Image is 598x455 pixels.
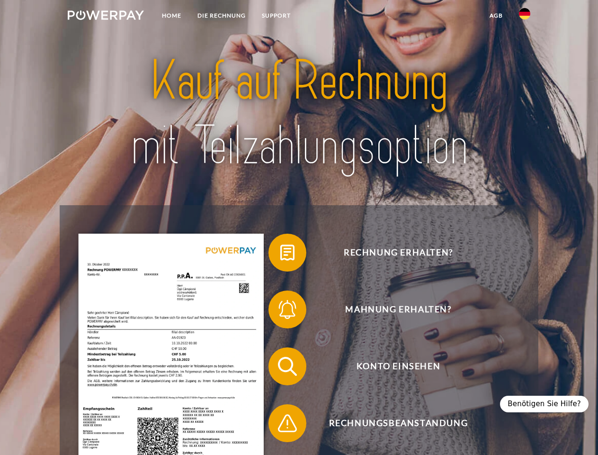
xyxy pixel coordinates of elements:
a: SUPPORT [254,7,299,24]
button: Rechnung erhalten? [268,234,515,272]
img: qb_bell.svg [276,298,299,321]
img: qb_warning.svg [276,411,299,435]
img: title-powerpay_de.svg [90,45,508,182]
button: Rechnungsbeanstandung [268,404,515,442]
a: agb [482,7,511,24]
span: Rechnung erhalten? [282,234,514,272]
img: qb_search.svg [276,355,299,378]
span: Mahnung erhalten? [282,291,514,328]
a: DIE RECHNUNG [189,7,254,24]
a: Home [154,7,189,24]
img: de [519,8,530,19]
button: Konto einsehen [268,347,515,385]
img: logo-powerpay-white.svg [68,10,144,20]
button: Mahnung erhalten? [268,291,515,328]
div: Benötigen Sie Hilfe? [500,396,589,412]
img: qb_bill.svg [276,241,299,264]
span: Konto einsehen [282,347,514,385]
span: Rechnungsbeanstandung [282,404,514,442]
